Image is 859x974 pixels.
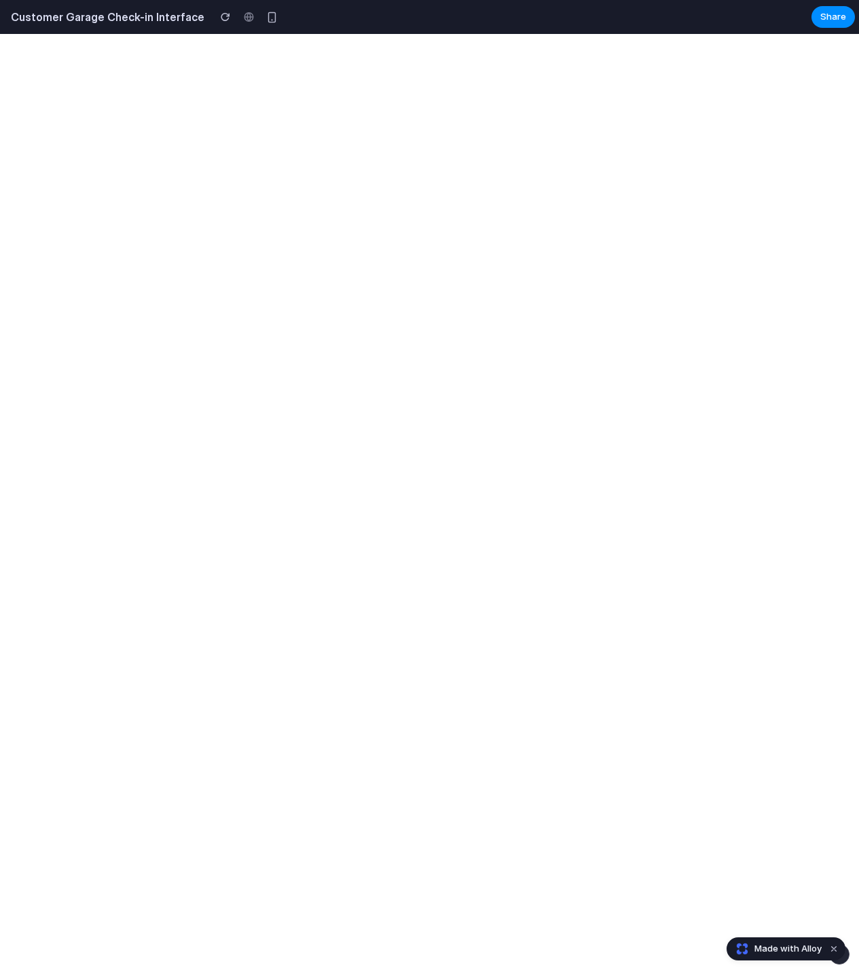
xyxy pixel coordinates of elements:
a: Made with Alloy [727,942,823,956]
button: Share [811,6,855,28]
span: Made with Alloy [754,942,822,956]
span: Share [820,10,846,24]
button: Dismiss watermark [826,941,842,957]
h2: Customer Garage Check-in Interface [5,9,204,25]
